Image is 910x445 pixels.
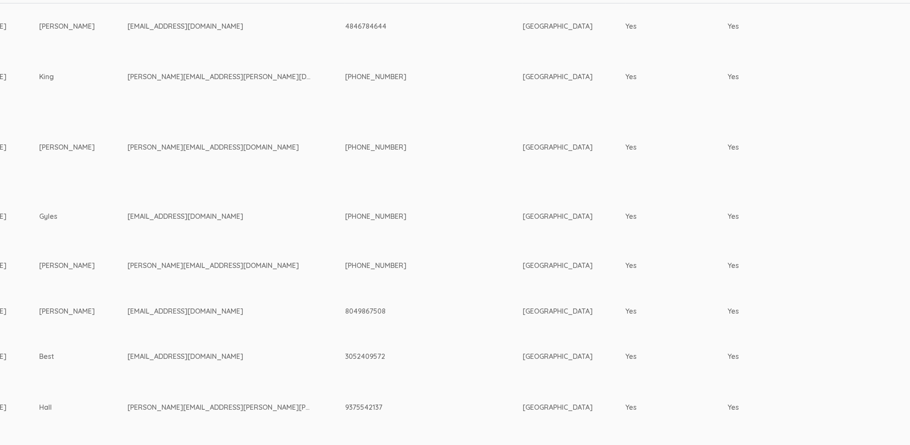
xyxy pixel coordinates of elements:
div: [PHONE_NUMBER] [345,211,490,221]
div: King [39,72,95,82]
div: [PERSON_NAME][EMAIL_ADDRESS][PERSON_NAME][PERSON_NAME][DOMAIN_NAME] [128,402,312,412]
div: Yes [625,402,695,412]
div: Yes [625,211,695,221]
div: [PERSON_NAME][EMAIL_ADDRESS][PERSON_NAME][DOMAIN_NAME] [128,72,312,82]
div: [EMAIL_ADDRESS][DOMAIN_NAME] [128,21,312,31]
div: [GEOGRAPHIC_DATA] [523,306,593,316]
div: Yes [625,351,695,361]
div: [GEOGRAPHIC_DATA] [523,142,593,152]
div: [GEOGRAPHIC_DATA] [523,402,593,412]
iframe: Chat Widget [866,403,910,445]
div: [PHONE_NUMBER] [345,142,490,152]
div: [GEOGRAPHIC_DATA] [523,72,593,82]
div: Best [39,351,95,361]
div: Yes [625,21,695,31]
div: [EMAIL_ADDRESS][DOMAIN_NAME] [128,351,312,361]
div: [EMAIL_ADDRESS][DOMAIN_NAME] [128,306,312,316]
div: Yes [625,261,695,271]
div: [PHONE_NUMBER] [345,72,490,82]
div: [PERSON_NAME][EMAIL_ADDRESS][DOMAIN_NAME] [128,142,312,152]
div: [PERSON_NAME] [39,21,95,31]
div: [GEOGRAPHIC_DATA] [523,211,593,221]
div: [GEOGRAPHIC_DATA] [523,261,593,271]
div: [GEOGRAPHIC_DATA] [523,21,593,31]
div: [PERSON_NAME][EMAIL_ADDRESS][DOMAIN_NAME] [128,261,312,271]
div: Hall [39,402,95,412]
div: [GEOGRAPHIC_DATA] [523,351,593,361]
div: Yes [625,72,695,82]
div: Yes [625,306,695,316]
div: 8049867508 [345,306,490,316]
div: [PERSON_NAME] [39,306,95,316]
div: 3052409572 [345,351,490,361]
div: [PERSON_NAME] [39,142,95,152]
div: Yes [625,142,695,152]
div: Gyles [39,211,95,221]
div: [PHONE_NUMBER] [345,261,490,271]
div: 9375542137 [345,402,490,412]
div: 4846784644 [345,21,490,31]
div: [EMAIL_ADDRESS][DOMAIN_NAME] [128,211,312,221]
div: [PERSON_NAME] [39,261,95,271]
